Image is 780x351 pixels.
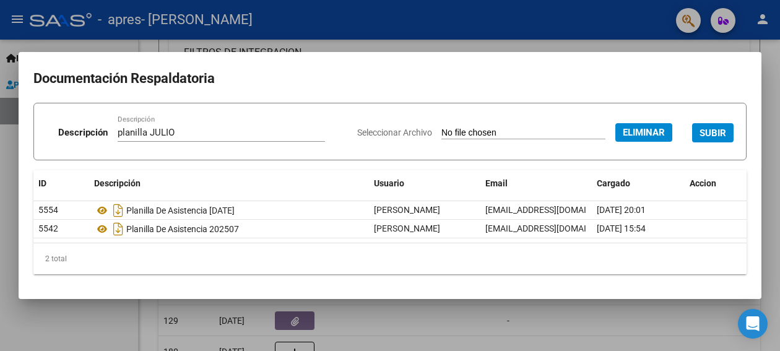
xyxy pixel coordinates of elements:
span: Eliminar [623,127,665,138]
span: SUBIR [700,128,726,139]
datatable-header-cell: Descripción [89,170,369,197]
div: Planilla De Asistencia [DATE] [94,201,364,220]
p: Descripción [58,126,108,140]
datatable-header-cell: Email [480,170,592,197]
div: Open Intercom Messenger [738,309,768,339]
span: Descripción [94,178,141,188]
div: 2 total [33,243,747,274]
span: Seleccionar Archivo [357,128,432,137]
span: [EMAIL_ADDRESS][DOMAIN_NAME] [485,223,623,233]
span: ID [38,178,46,188]
div: Planilla De Asistencia 202507 [94,219,364,239]
span: [DATE] 15:54 [597,223,646,233]
datatable-header-cell: ID [33,170,89,197]
button: Eliminar [615,123,672,142]
datatable-header-cell: Usuario [369,170,480,197]
span: [PERSON_NAME] [374,223,440,233]
datatable-header-cell: Accion [685,170,747,197]
i: Descargar documento [110,201,126,220]
span: 5554 [38,205,58,215]
h2: Documentación Respaldatoria [33,67,747,90]
span: [PERSON_NAME] [374,205,440,215]
span: Cargado [597,178,630,188]
span: Email [485,178,508,188]
span: Accion [690,178,716,188]
i: Descargar documento [110,219,126,239]
span: 5542 [38,223,58,233]
span: [EMAIL_ADDRESS][DOMAIN_NAME] [485,205,623,215]
span: Usuario [374,178,404,188]
datatable-header-cell: Cargado [592,170,685,197]
button: SUBIR [692,123,734,142]
span: [DATE] 20:01 [597,205,646,215]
